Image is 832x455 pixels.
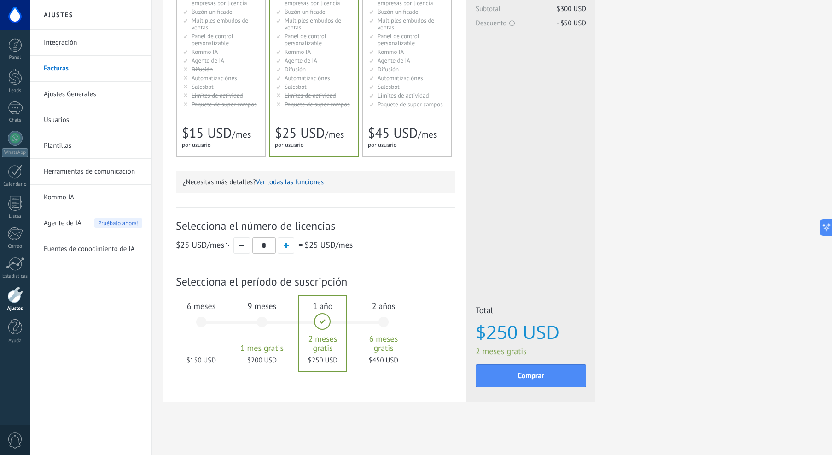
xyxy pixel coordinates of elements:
li: Integración [30,30,151,56]
span: 1 mes gratis [237,344,287,353]
span: /mes [325,128,344,140]
span: 9 meses [237,301,287,311]
span: Múltiples embudos de ventas [285,17,341,31]
button: Comprar [476,364,586,387]
span: Difusión [285,65,306,73]
li: Plantillas [30,133,151,159]
span: Límites de actividad [285,92,336,99]
span: Pruébalo ahora! [94,218,142,228]
div: Leads [2,88,29,94]
a: Plantillas [44,133,142,159]
li: Facturas [30,56,151,82]
span: $200 USD [237,356,287,365]
a: Herramientas de comunicación [44,159,142,185]
span: Subtotal [476,5,586,19]
span: Agente de IA [378,57,410,64]
span: /mes [304,239,353,250]
span: $250 USD [476,322,586,342]
span: Difusión [192,65,213,73]
li: Usuarios [30,107,151,133]
a: Fuentes de conocimiento de IA [44,236,142,262]
span: 2 meses gratis [476,346,586,356]
span: 1 año [298,301,348,311]
span: Salesbot [192,83,214,91]
span: Límites de actividad [378,92,429,99]
span: Salesbot [285,83,307,91]
span: Agente de IA [285,57,317,64]
span: Múltiples embudos de ventas [192,17,248,31]
span: Kommo IA [285,48,311,56]
span: Panel de control personalizable [192,32,233,47]
span: Difusión [378,65,399,73]
span: 2 años [359,301,408,311]
p: ¿Necesitas más detalles? [183,178,448,187]
li: Herramientas de comunicación [30,159,151,185]
a: Integración [44,30,142,56]
a: Agente de IA Pruébalo ahora! [44,210,142,236]
span: - $50 USD [557,19,586,28]
span: $25 USD [304,239,335,250]
span: Kommo IA [192,48,218,56]
span: por usuario [368,141,397,149]
span: $25 USD [176,239,207,250]
a: Kommo IA [44,185,142,210]
span: por usuario [182,141,211,149]
span: por usuario [275,141,304,149]
span: $250 USD [298,356,348,365]
span: 6 meses [176,301,226,311]
span: Selecciona el período de suscripción [176,274,455,289]
span: Paquete de super campos [285,100,350,108]
span: 6 meses gratis [359,334,408,353]
span: Automatizaciónes [192,74,237,82]
span: Comprar [518,373,544,379]
span: Buzón unificado [192,8,233,16]
span: = [298,239,303,250]
span: $300 USD [557,5,586,13]
span: $25 USD [275,124,325,142]
span: Descuento [476,19,586,28]
span: $150 USD [176,356,226,365]
span: Paquete de super campos [378,100,443,108]
div: Chats [2,117,29,123]
span: Panel de control personalizable [285,32,326,47]
span: Total [476,305,586,318]
div: Ayuda [2,338,29,344]
div: Panel [2,55,29,61]
span: 2 meses gratis [298,334,348,353]
span: Límites de actividad [192,92,243,99]
span: $15 USD [182,124,232,142]
li: Agente de IA [30,210,151,236]
span: /mes [232,128,251,140]
span: Agente de IA [44,210,81,236]
div: Listas [2,214,29,220]
span: Buzón unificado [378,8,419,16]
li: Fuentes de conocimiento de IA [30,236,151,262]
span: Buzón unificado [285,8,326,16]
span: /mes [418,128,437,140]
div: Estadísticas [2,274,29,280]
div: Calendario [2,181,29,187]
span: /mes [176,239,231,250]
a: Usuarios [44,107,142,133]
span: Agente de IA [192,57,224,64]
a: Ajustes Generales [44,82,142,107]
button: Ver todas las funciones [256,178,324,187]
span: $45 USD [368,124,418,142]
span: Salesbot [378,83,400,91]
span: $450 USD [359,356,408,365]
span: Automatizaciónes [285,74,330,82]
div: Correo [2,244,29,250]
span: Selecciona el número de licencias [176,219,455,233]
span: Panel de control personalizable [378,32,419,47]
span: Paquete de super campos [192,100,257,108]
span: Kommo IA [378,48,404,56]
div: WhatsApp [2,148,28,157]
li: Kommo IA [30,185,151,210]
span: Múltiples embudos de ventas [378,17,434,31]
span: Automatizaciónes [378,74,423,82]
div: Ajustes [2,306,29,312]
a: Facturas [44,56,142,82]
li: Ajustes Generales [30,82,151,107]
